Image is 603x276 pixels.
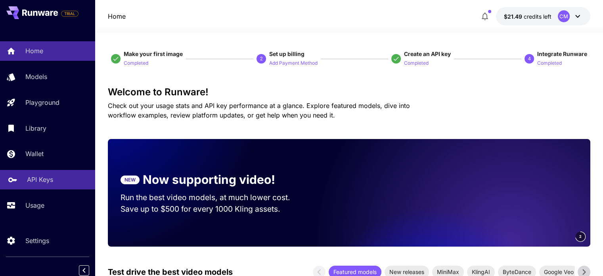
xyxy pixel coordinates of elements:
[143,171,275,189] p: Now supporting video!
[329,268,381,276] span: Featured models
[25,124,46,133] p: Library
[524,13,551,20] span: credits left
[385,268,429,276] span: New releases
[25,46,43,56] p: Home
[124,50,183,57] span: Make your first image
[124,176,136,183] p: NEW
[528,55,530,62] p: 4
[61,9,78,18] span: Add your payment card to enable full platform functionality.
[79,265,89,276] button: Collapse sidebar
[61,11,78,17] span: TRIAL
[537,60,562,67] p: Completed
[269,58,318,68] button: Add Payment Method
[504,12,551,21] div: $21.49014
[121,192,305,203] p: Run the best video models, at much lower cost.
[404,50,451,57] span: Create an API key
[539,268,578,276] span: Google Veo
[121,203,305,215] p: Save up to $500 for every 1000 Kling assets.
[124,60,148,67] p: Completed
[25,236,49,245] p: Settings
[537,58,562,68] button: Completed
[124,58,148,68] button: Completed
[25,201,44,210] p: Usage
[25,98,59,107] p: Playground
[25,72,47,81] p: Models
[467,268,495,276] span: KlingAI
[579,234,582,239] span: 2
[498,268,536,276] span: ByteDance
[25,149,44,158] p: Wallet
[496,7,590,25] button: $21.49014CM
[108,87,590,98] h3: Welcome to Runware!
[269,60,318,67] p: Add Payment Method
[27,175,53,184] p: API Keys
[432,268,464,276] span: MiniMax
[108,102,410,119] span: Check out your usage stats and API key performance at a glance. Explore featured models, dive int...
[558,10,570,22] div: CM
[108,12,126,21] nav: breadcrumb
[269,50,304,57] span: Set up billing
[504,13,524,20] span: $21.49
[404,60,429,67] p: Completed
[260,55,263,62] p: 2
[404,58,429,68] button: Completed
[537,50,587,57] span: Integrate Runware
[108,12,126,21] a: Home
